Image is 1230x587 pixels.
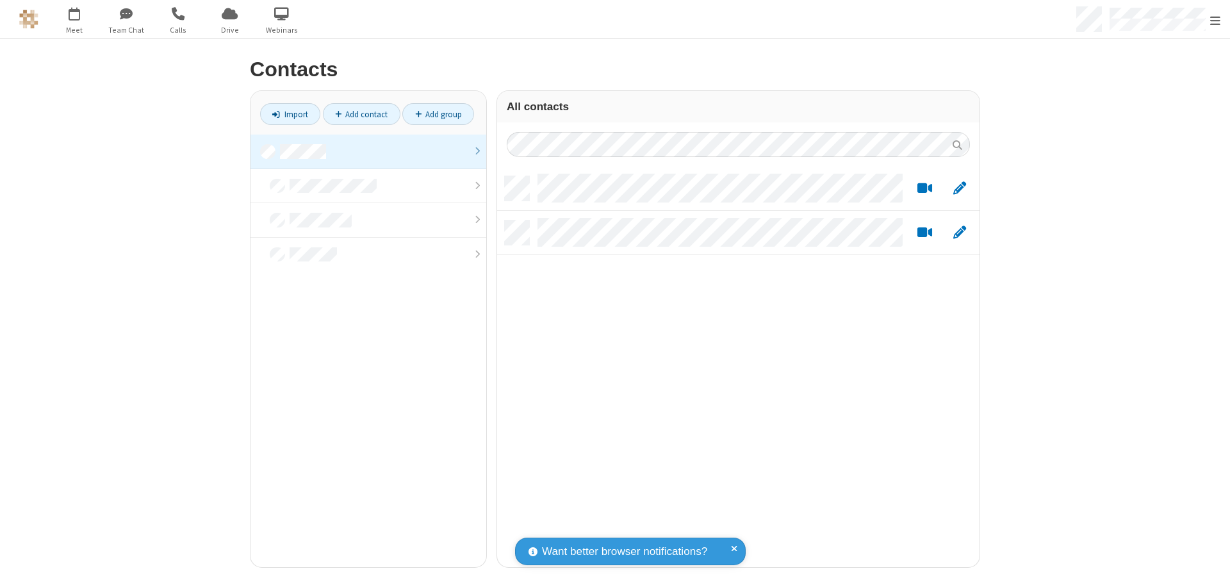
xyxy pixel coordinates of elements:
span: Team Chat [102,24,150,36]
div: grid [497,167,980,567]
button: Edit [947,181,972,197]
span: Calls [154,24,202,36]
button: Start a video meeting [912,181,937,197]
span: Want better browser notifications? [542,543,707,560]
button: Start a video meeting [912,225,937,241]
img: QA Selenium DO NOT DELETE OR CHANGE [19,10,38,29]
iframe: Chat [1198,554,1220,578]
a: Import [260,103,320,125]
h2: Contacts [250,58,980,81]
span: Meet [50,24,98,36]
span: Webinars [258,24,306,36]
a: Add contact [323,103,400,125]
span: Drive [206,24,254,36]
a: Add group [402,103,474,125]
button: Edit [947,225,972,241]
h3: All contacts [507,101,970,113]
